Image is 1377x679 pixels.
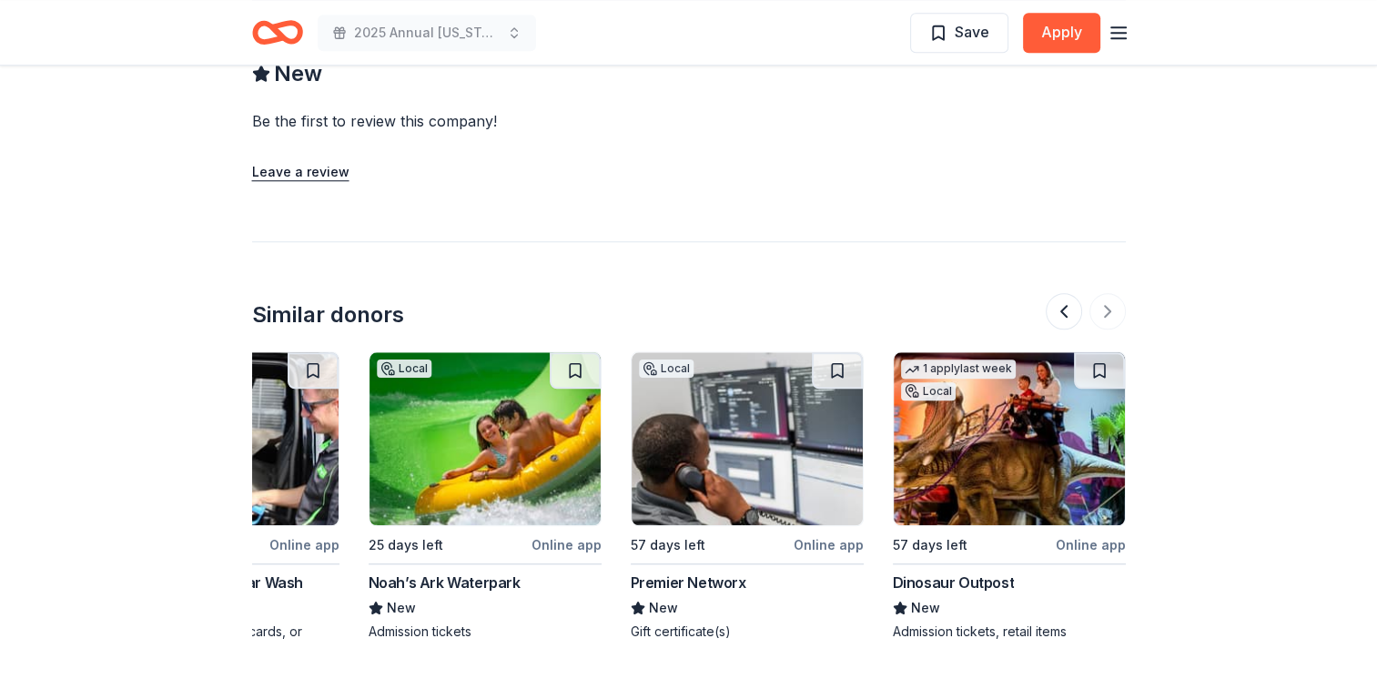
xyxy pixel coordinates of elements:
img: Image for Premier Networx [632,352,863,525]
button: Leave a review [252,161,349,183]
div: Similar donors [252,300,404,329]
a: Image for Premier NetworxLocal57 days leftOnline appPremier NetworxNewGift certificate(s) [631,351,864,641]
div: 1 apply last week [901,360,1016,379]
a: Home [252,11,303,54]
span: New [649,597,678,619]
span: New [274,59,322,88]
div: Local [639,360,694,378]
div: Be the first to review this company! [252,110,718,132]
div: Local [377,360,431,378]
div: Admission tickets, retail items [893,623,1126,641]
button: Save [910,13,1008,53]
div: Local [901,382,956,400]
div: Online app [532,533,602,556]
div: Dinosaur Outpost [893,572,1015,593]
div: Noah’s Ark Waterpark [369,572,521,593]
div: Gift certificate(s) [631,623,864,641]
img: Image for Noah’s Ark Waterpark [370,352,601,525]
div: Online app [1056,533,1126,556]
button: Apply [1023,13,1100,53]
div: Online app [794,533,864,556]
span: 2025 Annual [US_STATE] Gala [354,22,500,44]
div: Admission tickets [369,623,602,641]
span: Save [955,20,989,44]
div: Online app [269,533,339,556]
div: Premier Networx [631,572,746,593]
img: Image for Dinosaur Outpost [894,352,1125,525]
div: 25 days left [369,534,443,556]
button: 2025 Annual [US_STATE] Gala [318,15,536,51]
a: Image for Noah’s Ark WaterparkLocal25 days leftOnline appNoah’s Ark WaterparkNewAdmission tickets [369,351,602,641]
span: New [911,597,940,619]
span: New [387,597,416,619]
a: Image for Dinosaur Outpost1 applylast weekLocal57 days leftOnline appDinosaur OutpostNewAdmission... [893,351,1126,641]
div: 57 days left [893,534,967,556]
div: 57 days left [631,534,705,556]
